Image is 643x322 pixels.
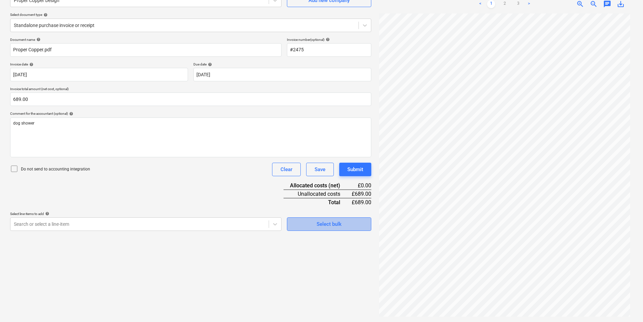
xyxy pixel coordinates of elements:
[10,43,282,57] input: Document name
[21,166,90,172] p: Do not send to accounting integration
[42,13,48,17] span: help
[339,163,371,176] button: Submit
[284,198,351,206] div: Total
[306,163,334,176] button: Save
[35,37,41,42] span: help
[10,37,282,42] div: Document name
[317,220,342,229] div: Select bulk
[10,12,371,17] div: Select document type
[10,62,188,66] div: Invoice date
[609,290,643,322] iframe: Chat Widget
[284,182,351,190] div: Allocated costs (net)
[287,217,371,231] button: Select bulk
[10,212,282,216] div: Select line-items to add
[347,165,363,174] div: Submit
[287,43,371,57] input: Invoice number
[351,190,371,198] div: £689.00
[207,62,212,66] span: help
[193,62,371,66] div: Due date
[280,165,292,174] div: Clear
[10,87,371,92] p: Invoice total amount (net cost, optional)
[10,111,371,116] div: Comment for the accountant (optional)
[28,62,33,66] span: help
[13,121,34,126] span: dog shower
[324,37,330,42] span: help
[272,163,301,176] button: Clear
[10,92,371,106] input: Invoice total amount (net cost, optional)
[351,182,371,190] div: £0.00
[68,112,73,116] span: help
[10,68,188,81] input: Invoice date not specified
[284,190,351,198] div: Unallocated costs
[351,198,371,206] div: £689.00
[193,68,371,81] input: Due date not specified
[287,37,371,42] div: Invoice number (optional)
[44,212,49,216] span: help
[315,165,325,174] div: Save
